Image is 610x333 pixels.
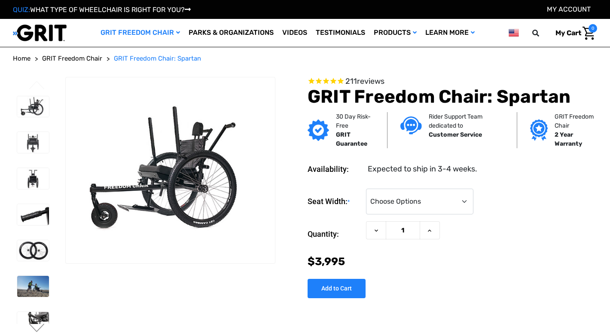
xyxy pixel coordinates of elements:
[308,77,597,86] span: Rated 4.6 out of 5 stars 211 reviews
[17,168,49,189] img: GRIT Freedom Chair: Spartan
[184,19,278,47] a: Parks & Organizations
[308,119,329,141] img: GRIT Guarantee
[96,19,184,47] a: GRIT Freedom Chair
[308,163,362,175] dt: Availability:
[17,240,49,261] img: GRIT Freedom Chair: Spartan
[429,131,482,138] strong: Customer Service
[17,96,49,117] img: GRIT Freedom Chair: Spartan
[336,131,367,147] strong: GRIT Guarantee
[13,54,30,64] a: Home
[555,29,581,37] span: My Cart
[17,204,49,225] img: GRIT Freedom Chair: Spartan
[13,6,30,14] span: QUIZ:
[28,81,46,91] button: Go to slide 4 of 4
[308,189,362,215] label: Seat Width:
[308,221,362,247] label: Quantity:
[368,163,477,175] dd: Expected to ship in 3-4 weeks.
[13,54,597,64] nav: Breadcrumb
[17,312,49,333] img: GRIT Freedom Chair: Spartan
[400,116,422,134] img: Customer service
[509,27,519,38] img: us.png
[42,55,102,62] span: GRIT Freedom Chair
[308,279,366,298] input: Add to Cart
[536,24,549,42] input: Search
[311,19,369,47] a: Testimonials
[549,24,597,42] a: Cart with 0 items
[13,24,67,42] img: GRIT All-Terrain Wheelchair and Mobility Equipment
[336,112,374,130] p: 30 Day Risk-Free
[421,19,479,47] a: Learn More
[547,5,591,13] a: Account
[345,76,384,86] span: 211 reviews
[13,6,191,14] a: QUIZ:WHAT TYPE OF WHEELCHAIR IS RIGHT FOR YOU?
[530,119,548,141] img: Grit freedom
[308,255,345,268] span: $3,995
[357,76,384,86] span: reviews
[114,54,201,64] a: GRIT Freedom Chair: Spartan
[308,86,597,107] h1: GRIT Freedom Chair: Spartan
[66,101,275,240] img: GRIT Freedom Chair: Spartan
[369,19,421,47] a: Products
[429,112,504,130] p: Rider Support Team dedicated to
[17,132,49,153] img: GRIT Freedom Chair: Spartan
[589,24,597,33] span: 0
[114,55,201,62] span: GRIT Freedom Chair: Spartan
[42,54,102,64] a: GRIT Freedom Chair
[13,55,30,62] span: Home
[278,19,311,47] a: Videos
[17,276,49,297] img: GRIT Freedom Chair: Spartan
[583,27,595,40] img: Cart
[555,112,600,130] p: GRIT Freedom Chair
[555,131,582,147] strong: 2 Year Warranty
